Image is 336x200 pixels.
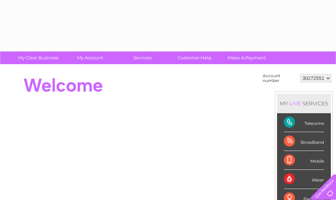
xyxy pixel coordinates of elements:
td: Account number [261,72,298,85]
div: Water [284,170,324,189]
div: Broadband [284,132,324,151]
a: Make A Payment [218,51,275,64]
div: MY SERVICES [277,94,331,113]
a: Services [114,51,171,64]
a: My Account [62,51,119,64]
div: LIVE [288,100,302,107]
div: Mobile [284,151,324,170]
a: My Clear Business [10,51,67,64]
div: Telecoms [284,113,324,132]
a: Customer Help [166,51,223,64]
